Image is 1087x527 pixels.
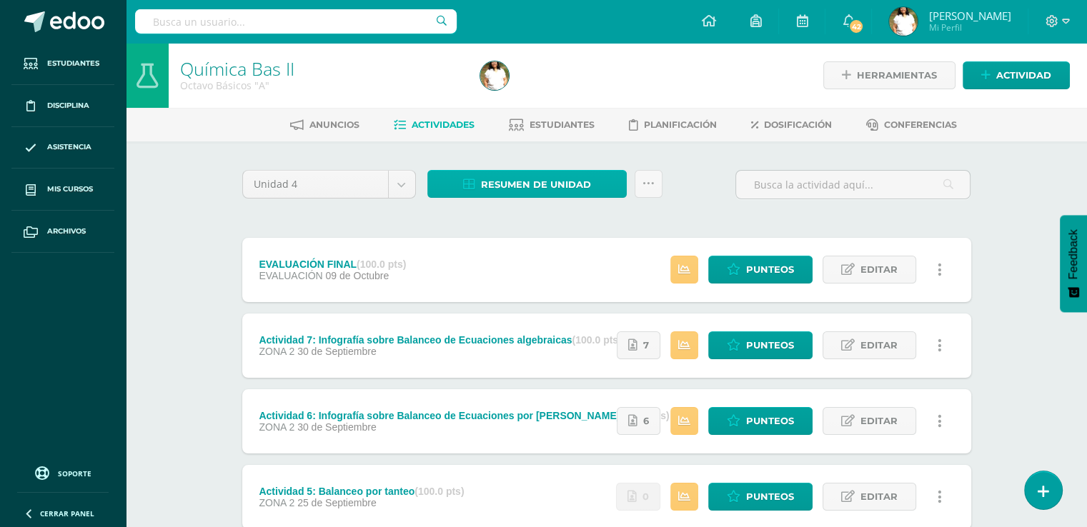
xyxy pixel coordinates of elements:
[259,334,621,346] div: Actividad 7: Infografía sobre Balanceo de Ecuaciones algebraicas
[297,346,377,357] span: 30 de Septiembre
[860,408,898,434] span: Editar
[643,332,649,358] span: 7
[58,468,91,478] span: Soporte
[254,171,377,198] span: Unidad 4
[572,334,621,346] strong: (100.0 pts)
[616,483,660,511] a: No se han realizado entregas
[297,497,377,508] span: 25 de Septiembre
[11,43,114,85] a: Estudiantes
[11,211,114,253] a: Archivos
[848,19,864,34] span: 42
[394,114,475,136] a: Actividades
[708,331,813,359] a: Punteos
[180,79,463,92] div: Octavo Básicos 'A'
[746,256,794,283] span: Punteos
[259,486,464,497] div: Actividad 5: Balanceo por tanteo
[928,21,1011,34] span: Mi Perfil
[746,408,794,434] span: Punteos
[644,119,717,130] span: Planificación
[47,184,93,195] span: Mis cursos
[259,270,322,281] span: EVALUACIÓN
[823,61,956,89] a: Herramientas
[751,114,832,136] a: Dosificación
[180,59,463,79] h1: Química Bas II
[736,171,970,199] input: Busca la actividad aquí...
[259,497,294,508] span: ZONA 2
[259,259,406,270] div: EVALUACIÓN FINAL
[1067,229,1080,279] span: Feedback
[357,259,406,270] strong: (100.0 pts)
[11,127,114,169] a: Asistencia
[259,410,669,421] div: Actividad 6: Infografía sobre Balanceo de Ecuaciones por [PERSON_NAME]
[1060,215,1087,312] button: Feedback - Mostrar encuesta
[643,408,649,434] span: 6
[11,169,114,211] a: Mis cursos
[617,407,660,435] a: 6
[47,58,99,69] span: Estudiantes
[629,114,717,136] a: Planificación
[309,119,359,130] span: Anuncios
[415,486,464,497] strong: (100.0 pts)
[866,114,957,136] a: Conferencias
[642,483,649,510] span: 0
[764,119,832,130] span: Dosificación
[243,171,415,198] a: Unidad 4
[427,170,627,198] a: Resumen de unidad
[326,270,389,281] span: 09 de Octubre
[708,407,813,435] a: Punteos
[11,85,114,127] a: Disciplina
[860,483,898,510] span: Editar
[996,62,1051,89] span: Actividad
[480,61,509,90] img: c7b04b25378ff11843444faa8800c300.png
[708,256,813,283] a: Punteos
[297,421,377,433] span: 30 de Septiembre
[481,171,591,198] span: Resumen de unidad
[412,119,475,130] span: Actividades
[889,7,918,36] img: c7b04b25378ff11843444faa8800c300.png
[135,9,457,34] input: Busca un usuario...
[17,463,109,482] a: Soporte
[708,483,813,511] a: Punteos
[928,9,1011,23] span: [PERSON_NAME]
[963,61,1070,89] a: Actividad
[259,421,294,433] span: ZONA 2
[290,114,359,136] a: Anuncios
[860,256,898,283] span: Editar
[746,332,794,358] span: Punteos
[884,119,957,130] span: Conferencias
[530,119,595,130] span: Estudiantes
[47,226,86,237] span: Archivos
[746,483,794,510] span: Punteos
[857,62,937,89] span: Herramientas
[47,100,89,111] span: Disciplina
[860,332,898,358] span: Editar
[47,141,91,153] span: Asistencia
[617,331,660,359] a: 7
[509,114,595,136] a: Estudiantes
[259,346,294,357] span: ZONA 2
[40,508,94,518] span: Cerrar panel
[180,56,294,81] a: Química Bas II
